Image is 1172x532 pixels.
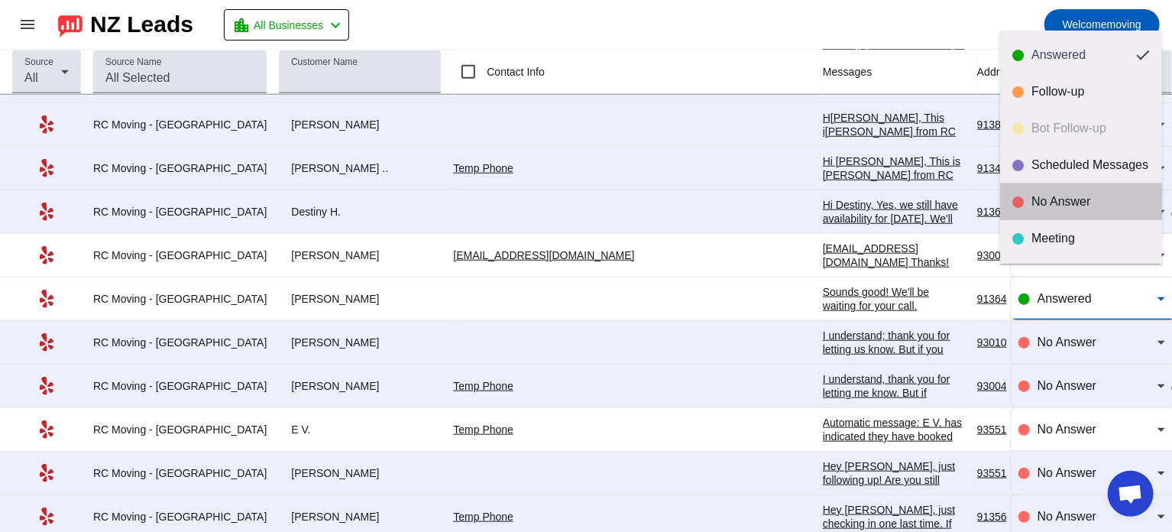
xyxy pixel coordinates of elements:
[1031,47,1124,63] div: Answered
[1031,84,1150,99] div: Follow-up
[1031,157,1150,173] div: Scheduled Messages
[1108,471,1154,517] div: Open chat
[1031,231,1150,246] div: Meeting
[1031,194,1150,209] div: No Answer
